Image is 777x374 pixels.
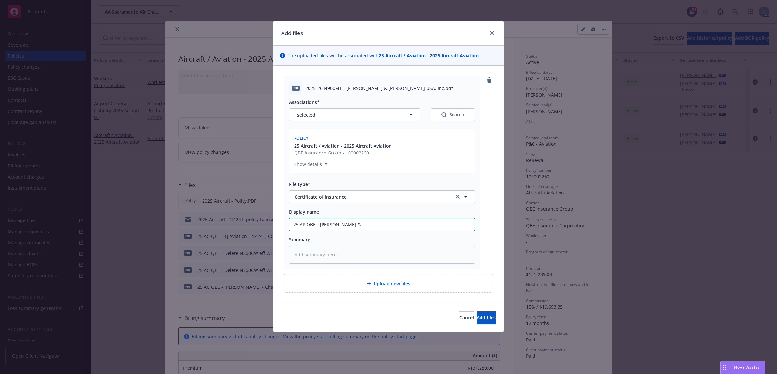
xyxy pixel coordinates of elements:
span: Summary [289,236,310,243]
span: Display name [289,209,319,215]
div: Upload new files [284,274,493,293]
button: Nova Assist [720,361,765,374]
button: Certificate of insuranceclear selection [289,190,475,203]
div: Drag to move [721,361,729,374]
span: Nova Assist [734,365,760,370]
span: Upload new files [374,280,410,287]
a: clear selection [454,193,462,201]
input: Add display name here... [289,218,475,231]
span: Certificate of insurance [295,194,445,200]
